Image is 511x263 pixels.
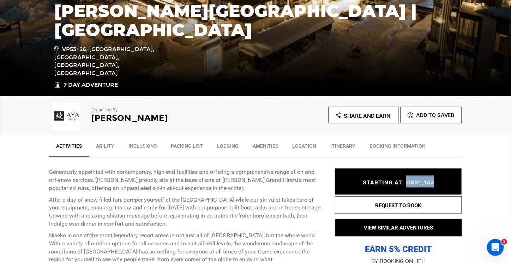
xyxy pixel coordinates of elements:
a: Amenities [246,139,285,157]
span: Share and Earn [344,112,391,119]
a: Lodging [210,139,246,157]
a: Location [285,139,323,157]
a: Ability [89,139,121,157]
a: Packing List [164,139,210,157]
a: Itinerary [323,139,362,157]
h1: [PERSON_NAME][GEOGRAPHIC_DATA] | [GEOGRAPHIC_DATA] [54,1,457,39]
span: STARTING AT: USD1,153 [363,179,434,186]
span: 1 [501,239,507,245]
h2: [PERSON_NAME] [91,114,236,123]
a: Inclusions [121,139,164,157]
p: Organized By [91,107,236,114]
p: After a day of snow-filled fun, pamper yourself at the [GEOGRAPHIC_DATA] while our ski valet take... [49,196,324,228]
iframe: Intercom live chat [487,239,504,256]
span: VP53+26, [GEOGRAPHIC_DATA], [GEOGRAPHIC_DATA], [GEOGRAPHIC_DATA], [GEOGRAPHIC_DATA] [54,45,155,78]
p: EARN 5% CREDIT [335,173,462,255]
span: 7 Day Adventure [64,81,118,89]
button: REQUEST TO BOOK [335,196,462,214]
a: Activities [49,139,89,157]
a: BOOKING INFORMATION [362,139,433,157]
span: Add To Saved [416,112,455,118]
p: Generously appointed with contemporary, high-end facilities and offering a comprehensive range of... [49,168,324,192]
button: VIEW SIMILAR ADVENTURES [335,219,462,237]
img: d0dd569acb005c8772ac55505a301cb4.png [49,102,84,130]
